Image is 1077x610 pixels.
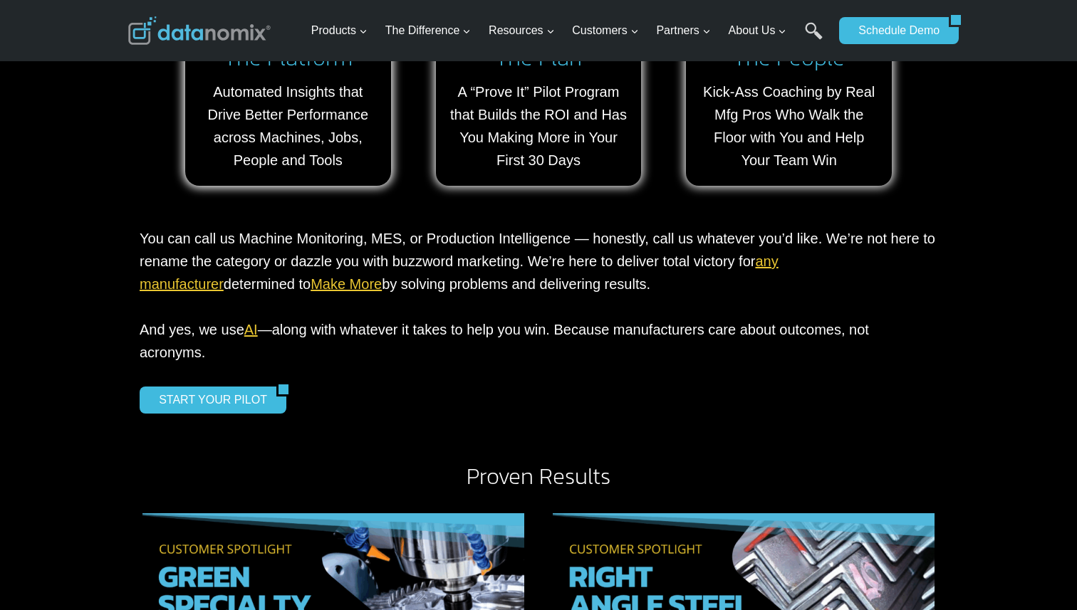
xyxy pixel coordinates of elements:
[7,358,236,603] iframe: Popup CTA
[306,8,833,54] nav: Primary Navigation
[729,21,787,40] span: About Us
[385,21,472,40] span: The Difference
[140,386,276,414] a: START YOUR PILOT
[140,227,937,364] p: You can call us Machine Monitoring, MES, or Production Intelligence — honestly, call us whatever ...
[128,465,949,488] h2: Proven Results
[489,21,554,40] span: Resources
[244,322,258,337] a: AI
[572,21,638,40] span: Customers
[805,22,823,54] a: Search
[128,16,271,45] img: Datanomix
[839,17,949,44] a: Schedule Demo
[656,21,710,40] span: Partners
[311,21,368,40] span: Products
[311,276,382,292] a: Make More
